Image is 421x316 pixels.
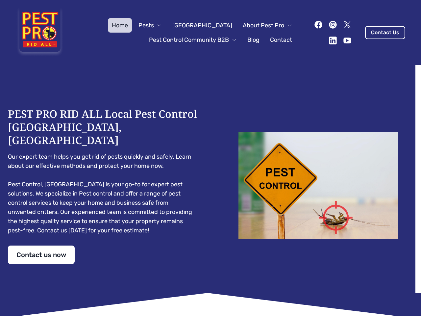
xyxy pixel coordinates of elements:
a: Contact Us [365,26,405,39]
img: Dead cockroach on floor with caution sign pest control [224,132,413,239]
span: Pests [138,21,154,30]
button: About Pest Pro [239,18,296,33]
pre: Our expert team helps you get rid of pests quickly and safely. Learn about our effective methods ... [8,152,197,235]
a: Contact us now [8,246,75,264]
h1: PEST PRO RID ALL Local Pest Control [GEOGRAPHIC_DATA], [GEOGRAPHIC_DATA] [8,107,197,147]
button: Pests [135,18,166,33]
a: Contact [266,33,296,47]
img: Pest Pro Rid All [16,8,64,57]
button: Pest Control Community B2B [145,33,241,47]
span: Pest Control Community B2B [149,35,229,44]
span: About Pest Pro [243,21,284,30]
a: Home [108,18,132,33]
a: Blog [243,33,263,47]
a: [GEOGRAPHIC_DATA] [168,18,236,33]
